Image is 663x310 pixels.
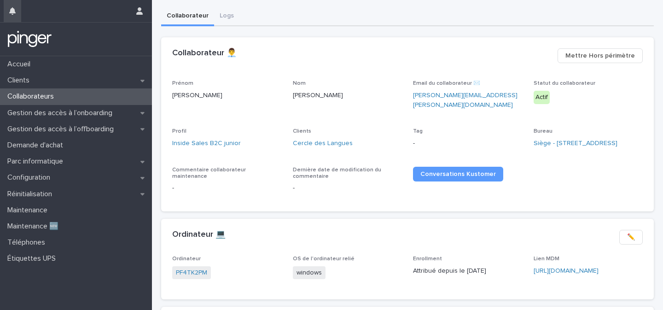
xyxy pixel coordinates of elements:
[534,81,595,86] span: Statut du collaborateur
[293,129,311,134] span: Clients
[293,139,353,148] a: Cercle des Langues
[413,92,518,108] a: [PERSON_NAME][EMAIL_ADDRESS][PERSON_NAME][DOMAIN_NAME]
[413,81,480,86] span: Email du collaborateur ✉️
[534,139,617,148] a: Siège - [STREET_ADDRESS]
[4,238,52,247] p: Téléphones
[172,91,282,100] p: [PERSON_NAME]
[4,173,58,182] p: Configuration
[7,30,52,48] img: mTgBEunGTSyRkCgitkcU
[293,81,306,86] span: Nom
[619,230,643,245] button: ✏️
[293,167,381,179] span: Dernière date de modification du commentaire
[420,171,496,177] span: Conversations Kustomer
[293,91,402,100] p: [PERSON_NAME]
[293,256,355,262] span: OS de l'ordinateur relié
[534,268,599,274] a: [URL][DOMAIN_NAME]
[161,7,214,26] button: Collaborateur
[293,183,402,193] p: -
[413,129,423,134] span: Tag
[565,51,635,60] span: Mettre Hors périmètre
[4,190,59,199] p: Réinitialisation
[4,125,121,134] p: Gestion des accès à l’offboarding
[4,254,63,263] p: Étiquettes UPS
[4,92,61,101] p: Collaborateurs
[172,167,246,179] span: Commentaire collaborateur maintenance
[172,139,241,148] a: Inside Sales B2C junior
[413,256,442,262] span: Enrollment
[413,167,503,181] a: Conversations Kustomer
[413,266,523,276] p: Attribué depuis le [DATE]
[4,157,70,166] p: Parc informatique
[172,183,282,193] p: -
[4,206,55,215] p: Maintenance
[172,230,226,240] h2: Ordinateur 💻
[214,7,239,26] button: Logs
[4,76,37,85] p: Clients
[172,129,186,134] span: Profil
[172,48,237,58] h2: Collaborateur 👨‍💼
[413,139,523,148] p: -
[4,60,38,69] p: Accueil
[172,256,201,262] span: Ordinateur
[293,266,326,280] span: windows
[176,268,207,278] a: PF4TK2PM
[534,129,552,134] span: Bureau
[4,222,66,231] p: Maintenance 🆕
[534,256,559,262] span: Lien MDM
[558,48,643,63] button: Mettre Hors périmètre
[534,91,550,104] div: Actif
[4,109,120,117] p: Gestion des accès à l’onboarding
[172,81,193,86] span: Prénom
[627,233,635,242] span: ✏️
[4,141,70,150] p: Demande d'achat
